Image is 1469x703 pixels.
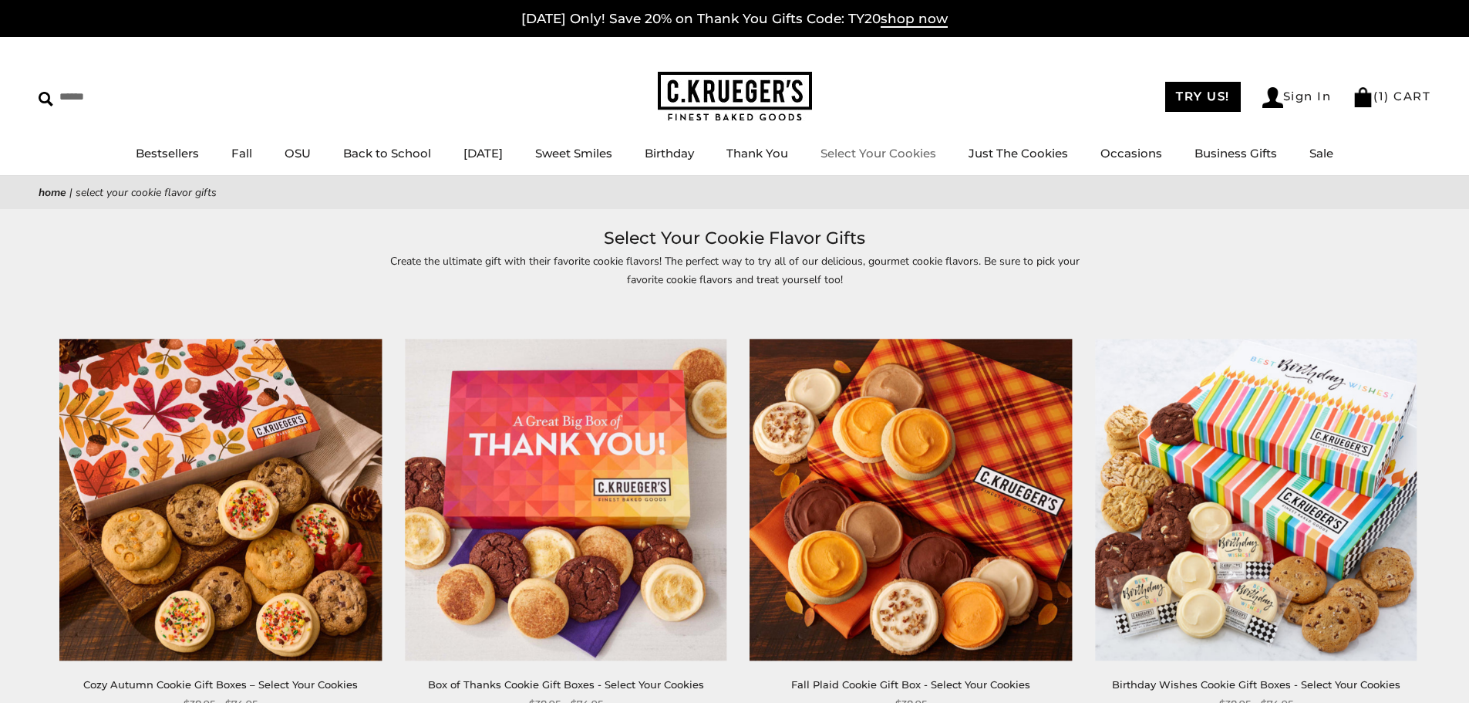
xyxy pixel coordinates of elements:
a: Birthday [645,146,694,161]
a: [DATE] Only! Save 20% on Thank You Gifts Code: TY20shop now [521,11,948,28]
nav: breadcrumbs [39,184,1430,201]
img: Bag [1353,87,1373,107]
a: Occasions [1100,146,1162,161]
a: Box of Thanks Cookie Gift Boxes - Select Your Cookies [428,678,704,691]
span: shop now [881,11,948,28]
img: Box of Thanks Cookie Gift Boxes - Select Your Cookies [405,339,726,661]
img: Fall Plaid Cookie Gift Box - Select Your Cookies [750,339,1072,661]
a: Sale [1309,146,1333,161]
a: Select Your Cookies [820,146,936,161]
a: Fall [231,146,252,161]
input: Search [39,85,222,109]
a: TRY US! [1165,82,1241,112]
a: Fall Plaid Cookie Gift Box - Select Your Cookies [791,678,1030,691]
a: Birthday Wishes Cookie Gift Boxes - Select Your Cookies [1112,678,1400,691]
img: Birthday Wishes Cookie Gift Boxes - Select Your Cookies [1095,339,1417,661]
a: Business Gifts [1194,146,1277,161]
h1: Select Your Cookie Flavor Gifts [62,225,1407,252]
a: Sweet Smiles [535,146,612,161]
a: [DATE] [463,146,503,161]
a: Thank You [726,146,788,161]
img: Account [1262,87,1283,108]
span: 1 [1379,89,1385,103]
a: Just The Cookies [969,146,1068,161]
a: Home [39,185,66,200]
a: Back to School [343,146,431,161]
a: (1) CART [1353,89,1430,103]
img: Search [39,92,53,106]
span: Select Your Cookie Flavor Gifts [76,185,217,200]
a: Bestsellers [136,146,199,161]
img: Cozy Autumn Cookie Gift Boxes – Select Your Cookies [60,339,382,661]
p: Create the ultimate gift with their favorite cookie flavors! The perfect way to try all of our de... [380,252,1090,288]
a: Sign In [1262,87,1332,108]
a: OSU [285,146,311,161]
img: C.KRUEGER'S [658,72,812,122]
a: Cozy Autumn Cookie Gift Boxes – Select Your Cookies [83,678,358,691]
span: | [69,185,72,200]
